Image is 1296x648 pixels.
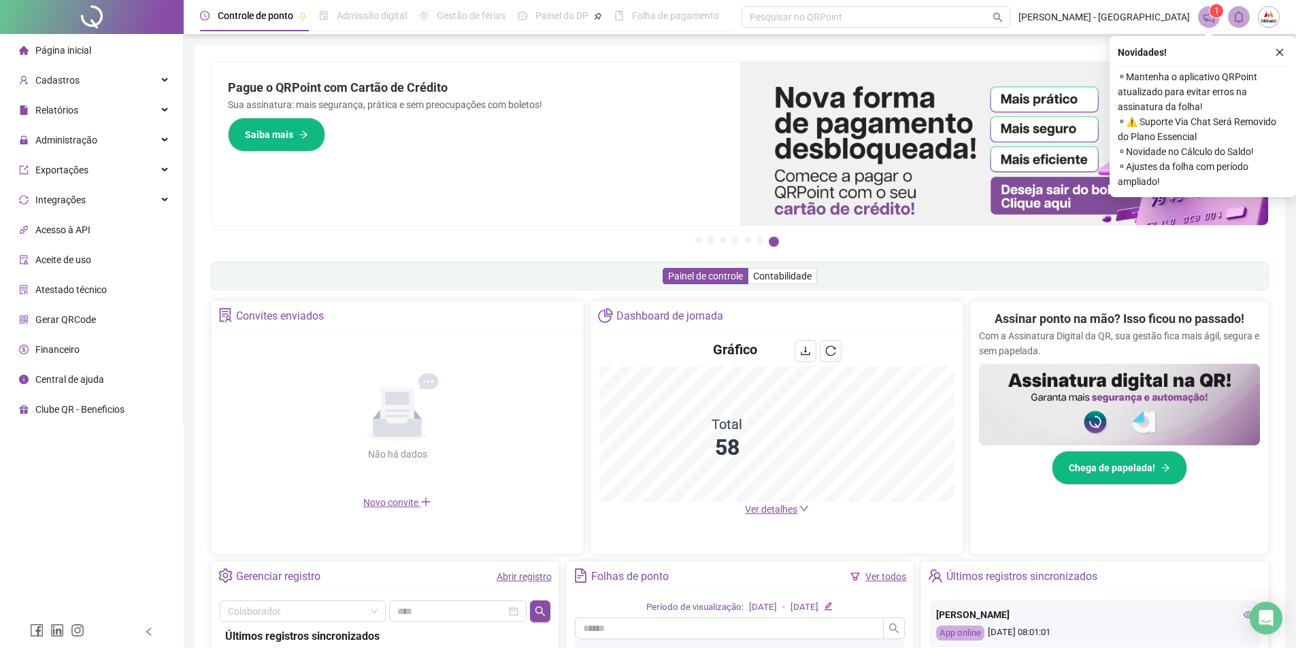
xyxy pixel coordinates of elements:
[745,504,797,515] span: Ver detalhes
[708,237,714,243] button: 2
[35,404,124,415] span: Clube QR - Beneficios
[936,607,1253,622] div: [PERSON_NAME]
[799,504,809,513] span: down
[824,602,833,611] span: edit
[591,565,669,588] div: Folhas de ponto
[19,105,29,115] span: file
[1275,48,1284,57] span: close
[720,237,727,243] button: 3
[200,11,210,20] span: clock-circle
[35,45,91,56] span: Página inicial
[791,600,818,615] div: [DATE]
[19,285,29,294] span: solution
[1118,69,1288,114] span: ⚬ Mantenha o aplicativo QRPoint atualizado para evitar erros na assinatura da folha!
[713,340,757,359] h4: Gráfico
[144,627,154,636] span: left
[35,135,97,146] span: Administração
[850,572,860,581] span: filter
[35,105,78,116] span: Relatórios
[19,46,29,55] span: home
[1118,159,1288,189] span: ⚬ Ajustes da folha com período ampliado!
[782,600,785,615] div: -
[740,62,1269,225] img: banner%2F096dab35-e1a4-4d07-87c2-cf089f3812bf.png
[35,344,80,355] span: Financeiro
[335,447,460,462] div: Não há dados
[1233,11,1245,23] span: bell
[535,10,588,21] span: Painel do DP
[1052,451,1187,485] button: Chega de papelada!
[757,237,763,243] button: 6
[1259,7,1279,27] img: 55457
[632,10,719,21] span: Folha de pagamento
[936,626,984,641] div: App online
[1161,463,1170,473] span: arrow-right
[769,237,779,247] button: 7
[245,127,293,142] span: Saiba mais
[865,571,906,582] a: Ver todos
[993,12,1003,22] span: search
[744,237,751,243] button: 5
[979,328,1260,358] p: Com a Assinatura Digital da QR, sua gestão fica mais ágil, segura e sem papelada.
[594,12,602,20] span: pushpin
[825,345,836,356] span: reload
[19,255,29,265] span: audit
[19,345,29,354] span: dollar
[598,308,612,322] span: pie-chart
[668,271,743,282] span: Painel de controle
[1118,45,1167,60] span: Novidades !
[419,11,429,20] span: sun
[497,571,552,582] a: Abrir registro
[19,75,29,85] span: user-add
[71,624,84,637] span: instagram
[236,565,320,588] div: Gerenciar registro
[437,10,505,21] span: Gestão de férias
[35,224,90,235] span: Acesso à API
[228,97,724,112] p: Sua assinatura: mais segurança, prática e sem preocupações com boletos!
[19,225,29,235] span: api
[946,565,1097,588] div: Últimos registros sincronizados
[695,237,702,243] button: 1
[535,606,546,617] span: search
[745,504,809,515] a: Ver detalhes down
[616,305,723,328] div: Dashboard de jornada
[225,628,545,645] div: Últimos registros sincronizados
[35,374,104,385] span: Central de ajuda
[749,600,777,615] div: [DATE]
[236,305,324,328] div: Convites enviados
[1214,6,1219,16] span: 1
[35,284,107,295] span: Atestado técnico
[228,78,724,97] h2: Pague o QRPoint com Cartão de Crédito
[50,624,64,637] span: linkedin
[888,623,899,634] span: search
[19,195,29,205] span: sync
[218,10,293,21] span: Controle de ponto
[35,314,96,325] span: Gerar QRCode
[1118,114,1288,144] span: ⚬ ⚠️ Suporte Via Chat Será Removido do Plano Essencial
[1244,610,1253,619] span: eye
[19,135,29,145] span: lock
[800,345,811,356] span: download
[19,375,29,384] span: info-circle
[337,10,407,21] span: Admissão digital
[1069,460,1155,475] span: Chega de papelada!
[1210,4,1223,18] sup: 1
[218,308,233,322] span: solution
[1250,602,1282,634] div: Open Intercom Messenger
[228,118,325,152] button: Saiba mais
[928,568,942,583] span: team
[35,75,80,86] span: Cadastros
[1118,144,1288,159] span: ⚬ Novidade no Cálculo do Saldo!
[30,624,44,637] span: facebook
[646,600,744,615] div: Período de visualização:
[35,165,88,175] span: Exportações
[614,11,624,20] span: book
[936,626,1253,641] div: [DATE] 08:01:01
[319,11,329,20] span: file-done
[420,496,431,507] span: plus
[732,237,739,243] button: 4
[299,12,307,20] span: pushpin
[299,130,308,139] span: arrow-right
[518,11,527,20] span: dashboard
[753,271,812,282] span: Contabilidade
[19,165,29,175] span: export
